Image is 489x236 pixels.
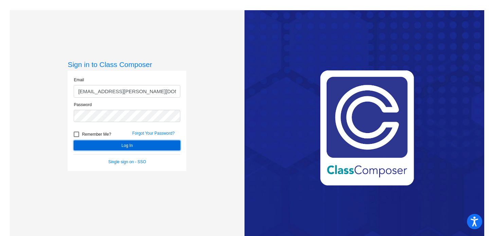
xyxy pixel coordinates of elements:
button: Log In [74,140,180,150]
h3: Sign in to Class Composer [68,60,186,69]
span: Remember Me? [82,130,111,138]
label: Password [74,102,92,108]
label: Email [74,77,84,83]
a: Forgot Your Password? [132,131,175,136]
a: Single sign on - SSO [108,159,146,164]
